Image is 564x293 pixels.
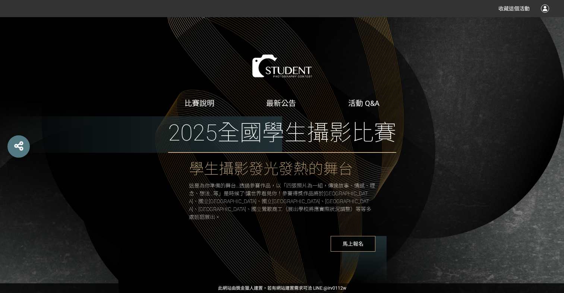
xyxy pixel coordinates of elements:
a: 活動 Q&A [348,99,379,108]
span: 學生攝影發光發熱的舞台 [189,160,353,178]
img: f8604a38-430b-408d-b757-b147e8825297.png [226,49,338,83]
span: 馬上報名 [331,236,375,252]
span: 2025全國學生攝影比賽 [168,116,396,153]
a: 此網站由獎金獵人建置，若有網站建置需求 [218,286,303,291]
a: 比賽說明 [185,99,214,108]
a: @irv0112w [324,286,346,291]
span: 可洽 LINE: [218,286,346,291]
span: 收藏這個活動 [498,6,530,12]
span: 這是為你準備的舞台...透過參賽作品，以「四張照片為一組，傳達故事、情感、理念、想法...等」是時候了!讓世界看見你！參賽得獎作品將於[GEOGRAPHIC_DATA]、國立[GEOGRAPHI... [189,183,375,220]
a: 最新公告 [266,99,296,108]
